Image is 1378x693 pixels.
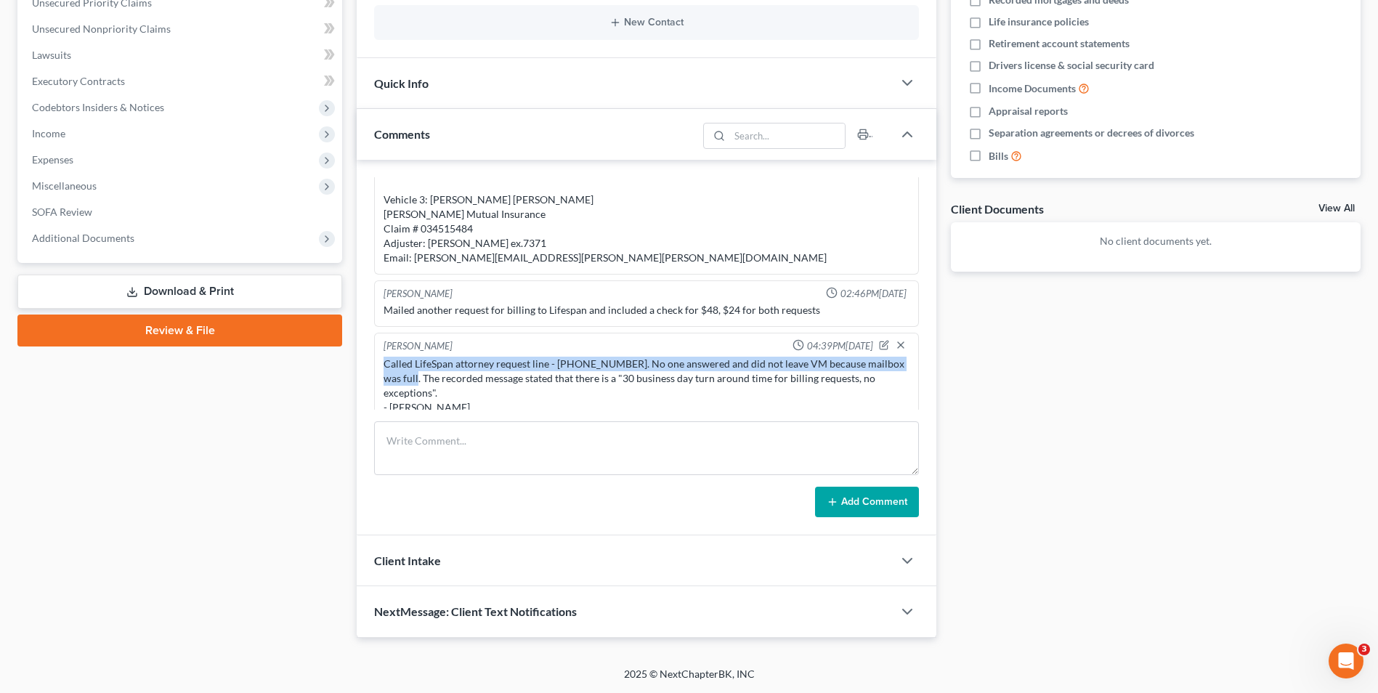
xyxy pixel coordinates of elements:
[17,315,342,346] a: Review & File
[989,126,1194,140] span: Separation agreements or decrees of divorces
[989,81,1076,96] span: Income Documents
[962,234,1349,248] p: No client documents yet.
[989,104,1068,118] span: Appraisal reports
[1329,644,1363,678] iframe: Intercom live chat
[384,339,453,354] div: [PERSON_NAME]
[989,149,1008,163] span: Bills
[386,17,907,28] button: New Contact
[1318,203,1355,214] a: View All
[20,68,342,94] a: Executory Contracts
[374,76,429,90] span: Quick Info
[374,604,577,618] span: NextMessage: Client Text Notifications
[951,201,1044,216] div: Client Documents
[989,58,1154,73] span: Drivers license & social security card
[989,15,1089,29] span: Life insurance policies
[840,287,907,301] span: 02:46PM[DATE]
[1358,644,1370,655] span: 3
[32,49,71,61] span: Lawsuits
[32,101,164,113] span: Codebtors Insiders & Notices
[17,275,342,309] a: Download & Print
[32,153,73,166] span: Expenses
[20,199,342,225] a: SOFA Review
[384,357,909,415] div: Called LifeSpan attorney request line - [PHONE_NUMBER]. No one answered and did not leave VM beca...
[815,487,919,517] button: Add Comment
[32,206,92,218] span: SOFA Review
[384,303,909,317] div: Mailed another request for billing to Lifespan and included a check for $48, $24 for both requests
[32,23,171,35] span: Unsecured Nonpriority Claims
[20,16,342,42] a: Unsecured Nonpriority Claims
[729,123,845,148] input: Search...
[989,36,1130,51] span: Retirement account statements
[374,127,430,141] span: Comments
[20,42,342,68] a: Lawsuits
[32,179,97,192] span: Miscellaneous
[275,667,1103,693] div: 2025 © NextChapterBK, INC
[807,339,873,353] span: 04:39PM[DATE]
[32,127,65,139] span: Income
[384,287,453,301] div: [PERSON_NAME]
[374,554,441,567] span: Client Intake
[32,75,125,87] span: Executory Contracts
[32,232,134,244] span: Additional Documents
